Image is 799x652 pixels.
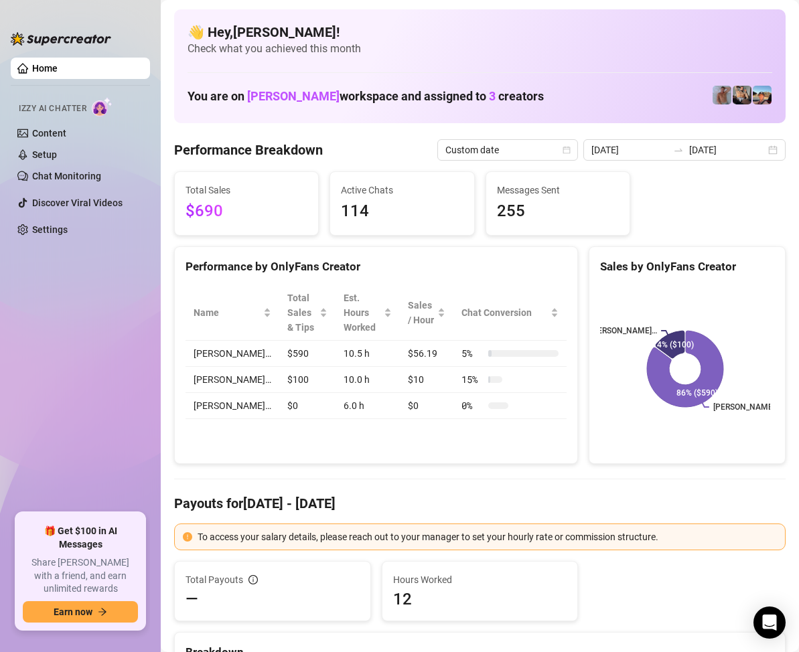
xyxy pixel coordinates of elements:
[174,494,786,513] h4: Payouts for [DATE] - [DATE]
[713,402,780,412] text: [PERSON_NAME]…
[393,588,567,610] span: 12
[673,145,684,155] span: to
[32,171,101,181] a: Chat Monitoring
[32,149,57,160] a: Setup
[11,32,111,46] img: logo-BBDzfeDw.svg
[408,298,435,327] span: Sales / Hour
[563,146,571,154] span: calendar
[186,588,198,610] span: —
[186,341,279,367] td: [PERSON_NAME]…
[497,183,619,197] span: Messages Sent
[393,572,567,587] span: Hours Worked
[32,224,68,235] a: Settings
[733,86,751,104] img: George
[400,393,454,419] td: $0
[287,291,317,335] span: Total Sales & Tips
[497,199,619,224] span: 255
[279,393,336,419] td: $0
[92,97,113,116] img: AI Chatter
[489,89,496,103] span: 3
[186,393,279,419] td: [PERSON_NAME]…
[400,367,454,393] td: $10
[445,140,570,160] span: Custom date
[248,575,258,584] span: info-circle
[188,89,544,104] h1: You are on workspace and assigned to creators
[23,556,138,596] span: Share [PERSON_NAME] with a friend, and earn unlimited rewards
[186,285,279,341] th: Name
[453,285,567,341] th: Chat Conversion
[32,197,123,208] a: Discover Viral Videos
[336,367,399,393] td: 10.0 h
[19,102,86,115] span: Izzy AI Chatter
[183,532,192,542] span: exclamation-circle
[186,367,279,393] td: [PERSON_NAME]…
[98,607,107,617] span: arrow-right
[591,143,668,157] input: Start date
[186,572,243,587] span: Total Payouts
[400,341,454,367] td: $56.19
[23,601,138,623] button: Earn nowarrow-right
[753,86,772,104] img: Zach
[713,86,731,104] img: Joey
[198,529,777,544] div: To access your salary details, please reach out to your manager to set your hourly rate or commis...
[247,89,340,103] span: [PERSON_NAME]
[32,63,58,74] a: Home
[600,258,774,276] div: Sales by OnlyFans Creator
[188,23,772,42] h4: 👋 Hey, [PERSON_NAME] !
[461,372,483,387] span: 15 %
[461,305,548,320] span: Chat Conversion
[341,199,463,224] span: 114
[590,326,657,335] text: [PERSON_NAME]…
[279,285,336,341] th: Total Sales & Tips
[673,145,684,155] span: swap-right
[186,183,307,197] span: Total Sales
[344,291,380,335] div: Est. Hours Worked
[689,143,766,157] input: End date
[194,305,261,320] span: Name
[188,42,772,56] span: Check what you achieved this month
[400,285,454,341] th: Sales / Hour
[279,367,336,393] td: $100
[461,346,483,361] span: 5 %
[174,141,323,159] h4: Performance Breakdown
[753,606,786,639] div: Open Intercom Messenger
[336,393,399,419] td: 6.0 h
[186,258,567,276] div: Performance by OnlyFans Creator
[23,525,138,551] span: 🎁 Get $100 in AI Messages
[32,128,66,139] a: Content
[186,199,307,224] span: $690
[341,183,463,197] span: Active Chats
[461,398,483,413] span: 0 %
[54,606,92,617] span: Earn now
[336,341,399,367] td: 10.5 h
[279,341,336,367] td: $590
